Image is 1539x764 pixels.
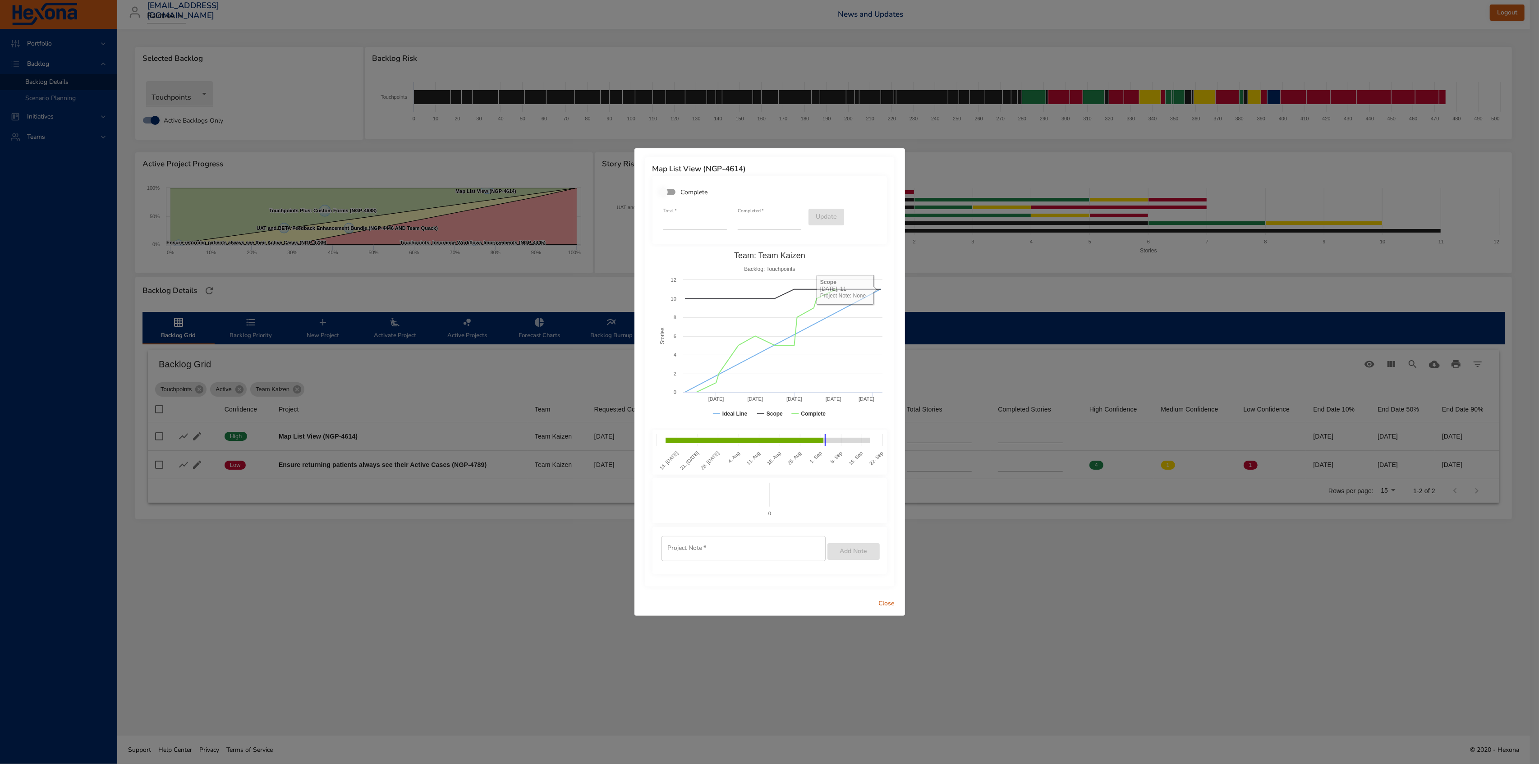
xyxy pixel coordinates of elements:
[658,450,679,471] text: 14. [DATE]
[673,315,676,320] text: 8
[825,396,841,402] text: [DATE]
[829,450,843,464] text: 8. Sep
[768,511,771,516] text: 0
[786,450,802,466] text: 25. Aug
[671,277,676,283] text: 12
[727,450,741,464] text: 4. Aug
[745,450,761,466] text: 11. Aug
[859,396,874,402] text: [DATE]
[848,450,864,466] text: 15. Sep
[659,328,666,344] text: Stories
[766,411,782,417] text: Scope
[671,296,676,302] text: 10
[722,411,748,417] text: Ideal Line
[699,450,720,471] text: 28. [DATE]
[868,450,884,466] text: 22. Sep
[679,450,699,471] text: 21. [DATE]
[747,396,763,402] text: [DATE]
[734,251,805,260] text: Team: Team Kaizen
[673,352,676,357] text: 4
[673,334,676,339] text: 6
[673,371,676,376] text: 2
[744,266,795,272] text: Backlog: Touchpoints
[663,209,677,214] label: Total
[873,595,901,612] button: Close
[738,209,764,214] label: Completed
[652,165,887,174] h6: Map List View (NGP-4614)
[673,389,676,395] text: 0
[766,450,781,466] text: 18. Aug
[708,396,724,402] text: [DATE]
[801,411,826,417] text: Complete
[786,396,802,402] text: [DATE]
[681,188,708,197] span: Complete
[876,598,898,609] span: Close
[809,450,822,464] text: 1. Sep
